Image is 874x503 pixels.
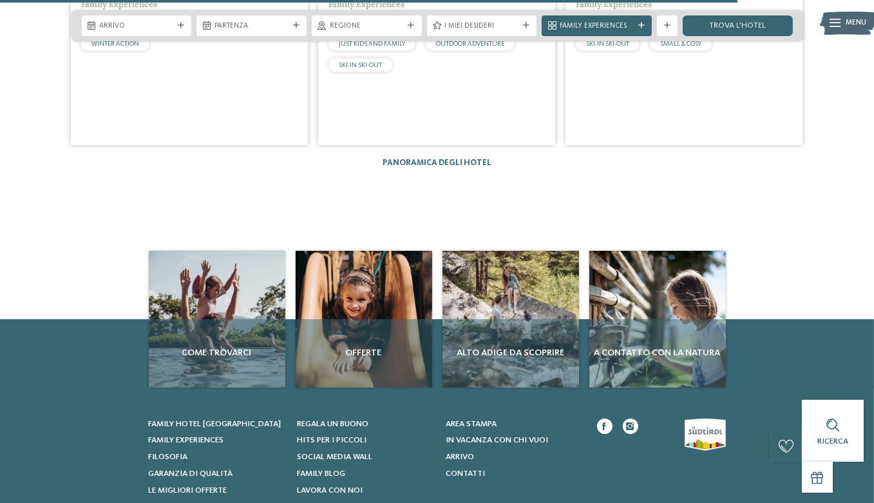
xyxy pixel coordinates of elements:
[297,436,366,444] span: Hits per i piccoli
[445,21,519,32] span: I miei desideri
[149,453,188,461] span: Filosofia
[296,251,432,388] a: Hotel sulle piste da sci per bambini: divertimento senza confini Offerte
[297,451,433,463] a: Social Media Wall
[214,21,289,32] span: Partenza
[683,15,793,36] a: trova l’hotel
[149,436,224,444] span: Family experiences
[297,485,433,497] a: Lavora con noi
[446,436,548,444] span: In vacanza con chi vuoi
[297,469,345,478] span: Family Blog
[586,41,629,47] span: SKI-IN SKI-OUT
[442,251,579,388] img: Hotel sulle piste da sci per bambini: divertimento senza confini
[100,21,174,32] span: Arrivo
[560,21,634,32] span: Family Experiences
[149,420,281,428] span: Family hotel [GEOGRAPHIC_DATA]
[589,251,726,388] img: Hotel sulle piste da sci per bambini: divertimento senza confini
[297,468,433,480] a: Family Blog
[149,451,285,463] a: Filosofia
[297,435,433,446] a: Hits per i piccoli
[442,251,579,388] a: Hotel sulle piste da sci per bambini: divertimento senza confini Alto Adige da scoprire
[589,251,726,388] a: Hotel sulle piste da sci per bambini: divertimento senza confini A contatto con la natura
[330,21,404,32] span: Regione
[446,469,485,478] span: Contatti
[297,486,363,495] span: Lavora con noi
[383,159,491,167] a: Panoramica degli hotel
[446,435,582,446] a: In vacanza con chi vuoi
[296,251,432,388] img: Hotel sulle piste da sci per bambini: divertimento senza confini
[149,251,285,388] img: Hotel sulle piste da sci per bambini: divertimento senza confini
[301,346,427,359] span: Offerte
[339,62,382,68] span: SKI-IN SKI-OUT
[297,453,372,461] span: Social Media Wall
[448,346,574,359] span: Alto Adige da scoprire
[149,486,227,495] span: Le migliori offerte
[297,420,368,428] span: Regala un buono
[154,346,280,359] span: Come trovarci
[594,346,721,359] span: A contatto con la natura
[436,41,504,47] span: OUTDOOR ADVENTURE
[149,485,285,497] a: Le migliori offerte
[446,419,582,430] a: Area stampa
[91,41,139,47] span: WINTER ACTION
[149,469,233,478] span: Garanzia di qualità
[660,41,701,47] span: SMALL & COSY
[149,419,285,430] a: Family hotel [GEOGRAPHIC_DATA]
[339,41,405,47] span: JUST KIDS AND FAMILY
[446,451,582,463] a: Arrivo
[149,435,285,446] a: Family experiences
[446,468,582,480] a: Contatti
[446,420,497,428] span: Area stampa
[817,437,848,446] span: Ricerca
[149,468,285,480] a: Garanzia di qualità
[149,251,285,388] a: Hotel sulle piste da sci per bambini: divertimento senza confini Come trovarci
[446,453,474,461] span: Arrivo
[297,419,433,430] a: Regala un buono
